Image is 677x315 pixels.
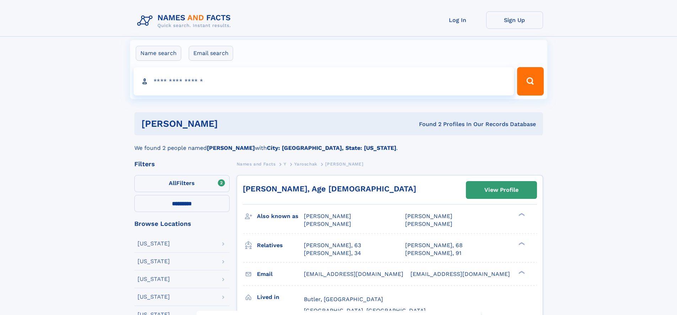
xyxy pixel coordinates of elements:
a: [PERSON_NAME], 63 [304,241,361,249]
a: [PERSON_NAME], 68 [405,241,463,249]
span: [EMAIL_ADDRESS][DOMAIN_NAME] [304,271,403,277]
span: [PERSON_NAME] [405,221,452,227]
h3: Email [257,268,304,280]
button: Search Button [517,67,543,96]
label: Email search [189,46,233,61]
span: Y [284,162,286,167]
a: [PERSON_NAME], 34 [304,249,361,257]
span: [PERSON_NAME] [405,213,452,219]
span: All [169,180,176,186]
div: View Profile [484,182,519,198]
span: Yaroschak [294,162,317,167]
div: We found 2 people named with . [134,135,543,152]
span: [PERSON_NAME] [304,213,351,219]
h3: Lived in [257,291,304,303]
b: City: [GEOGRAPHIC_DATA], State: [US_STATE] [267,145,396,151]
div: [US_STATE] [138,259,170,264]
span: [EMAIL_ADDRESS][DOMAIN_NAME] [410,271,510,277]
input: search input [134,67,514,96]
a: [PERSON_NAME], 91 [405,249,461,257]
a: View Profile [466,181,537,199]
h3: Also known as [257,210,304,222]
div: ❯ [517,241,525,246]
span: [PERSON_NAME] [325,162,363,167]
div: ❯ [517,212,525,217]
div: Found 2 Profiles In Our Records Database [318,120,536,128]
div: ❯ [517,270,525,275]
a: [PERSON_NAME], Age [DEMOGRAPHIC_DATA] [243,184,416,193]
h3: Relatives [257,239,304,251]
a: Yaroschak [294,159,317,168]
label: Filters [134,175,230,192]
h1: [PERSON_NAME] [141,119,318,128]
span: Butler, [GEOGRAPHIC_DATA] [304,296,383,303]
label: Name search [136,46,181,61]
div: Filters [134,161,230,167]
div: Browse Locations [134,221,230,227]
img: Logo Names and Facts [134,11,237,31]
a: Names and Facts [237,159,276,168]
div: [US_STATE] [138,241,170,246]
span: [GEOGRAPHIC_DATA], [GEOGRAPHIC_DATA] [304,307,426,314]
a: Y [284,159,286,168]
div: [US_STATE] [138,294,170,300]
div: [US_STATE] [138,276,170,282]
a: Log In [429,11,486,29]
span: [PERSON_NAME] [304,221,351,227]
a: Sign Up [486,11,543,29]
b: [PERSON_NAME] [207,145,255,151]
